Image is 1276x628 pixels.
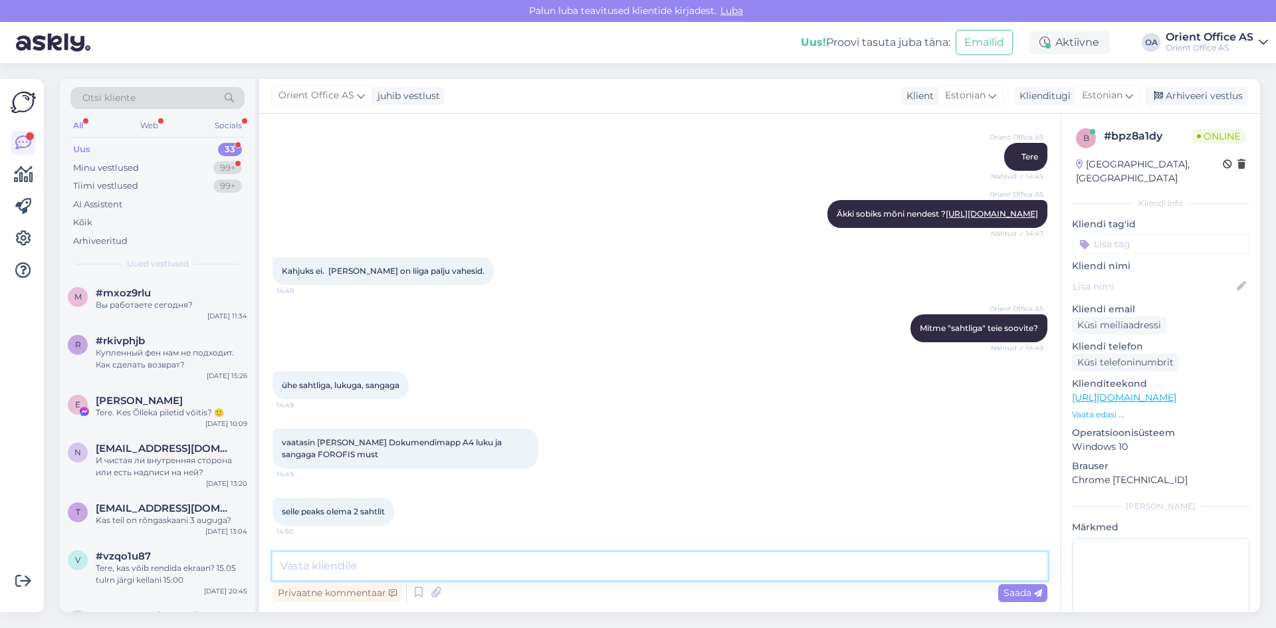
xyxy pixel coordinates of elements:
[1104,128,1192,144] div: # bpz8a1dy
[276,526,326,536] span: 14:50
[1192,129,1245,144] span: Online
[1072,440,1249,454] p: Windows 10
[1072,259,1249,273] p: Kliendi nimi
[138,117,161,134] div: Web
[1166,32,1268,53] a: Orient Office ASOrient Office AS
[73,216,92,229] div: Kõik
[1072,316,1166,334] div: Küsi meiliaadressi
[1072,426,1249,440] p: Operatsioonisüsteem
[990,304,1043,314] span: Orient Office AS
[1082,88,1122,103] span: Estonian
[946,209,1038,219] a: [URL][DOMAIN_NAME]
[1072,409,1249,421] p: Vaata edasi ...
[205,419,247,429] div: [DATE] 10:09
[73,179,138,193] div: Tiimi vestlused
[1072,473,1249,487] p: Chrome [TECHNICAL_ID]
[272,584,402,602] div: Privaatne kommentaar
[204,586,247,596] div: [DATE] 20:45
[920,323,1038,333] span: Mitme "sahtliga" teie soovite?
[372,89,440,103] div: juhib vestlust
[991,229,1043,239] span: Nähtud ✓ 14:47
[1004,587,1042,599] span: Saada
[207,311,247,321] div: [DATE] 11:34
[75,399,80,409] span: E
[1083,133,1089,143] span: b
[1072,217,1249,231] p: Kliendi tag'id
[1072,391,1176,403] a: [URL][DOMAIN_NAME]
[1072,354,1179,371] div: Küsi telefoninumbrit
[96,502,234,514] span: timakova.katrin@gmail.com
[282,437,504,459] span: vaatasin [PERSON_NAME] Dokumendimapp A4 luku ja sangaga FOROFIS must
[1072,459,1249,473] p: Brauser
[1072,377,1249,391] p: Klienditeekond
[276,286,326,296] span: 14:48
[1021,152,1038,161] span: Tere
[276,400,326,410] span: 14:49
[282,380,399,390] span: ühe sahtliga, lukuga, sangaga
[127,258,189,270] span: Uued vestlused
[278,88,354,103] span: Orient Office AS
[213,179,242,193] div: 99+
[991,343,1043,353] span: Nähtud ✓ 14:49
[1072,302,1249,316] p: Kliendi email
[74,292,82,302] span: m
[96,610,197,622] span: Audu Gombi Gombi
[1072,234,1249,254] input: Lisa tag
[205,526,247,536] div: [DATE] 13:04
[96,562,247,586] div: Tere, kas võib rendida ekraan? 15.05 tulrn järgi kellani 15:00
[96,443,234,455] span: natalyamam3@gmail.com
[213,161,242,175] div: 99+
[991,171,1043,181] span: Nähtud ✓ 14:45
[218,143,242,156] div: 33
[74,447,81,457] span: n
[1029,31,1110,54] div: Aktiivne
[96,287,151,299] span: #mxoz9rlu
[276,469,326,479] span: 14:49
[1072,500,1249,512] div: [PERSON_NAME]
[282,506,385,516] span: selle peaks olema 2 sahtlit
[96,395,183,407] span: Eva-Maria Virnas
[73,198,122,211] div: AI Assistent
[801,35,950,51] div: Proovi tasuta juba täna:
[990,189,1043,199] span: Orient Office AS
[1072,520,1249,534] p: Märkmed
[96,514,247,526] div: Kas teil on rõngaskaani 3 auguga?
[96,407,247,419] div: Tere. Kes Õlleka piletid võitis? 🙂
[1146,87,1248,105] div: Arhiveeri vestlus
[1076,157,1223,185] div: [GEOGRAPHIC_DATA], [GEOGRAPHIC_DATA]
[76,507,80,517] span: t
[73,235,128,248] div: Arhiveeritud
[956,30,1013,55] button: Emailid
[282,266,484,276] span: Kahjuks ei. [PERSON_NAME] on liiga palju vahesid.
[96,455,247,478] div: И чистая ли внутренняя сторона или есть надписи на ней?
[901,89,934,103] div: Klient
[1166,32,1253,43] div: Orient Office AS
[207,371,247,381] div: [DATE] 15:26
[1072,197,1249,209] div: Kliendi info
[837,209,1038,219] span: Äkki sobiks mõni nendest ?
[96,299,247,311] div: Вы работаете сегодня?
[1072,340,1249,354] p: Kliendi telefon
[96,550,151,562] span: #vzqo1u87
[206,478,247,488] div: [DATE] 13:20
[1073,279,1234,294] input: Lisa nimi
[82,91,136,105] span: Otsi kliente
[73,161,139,175] div: Minu vestlused
[96,335,145,347] span: #rkivphjb
[75,340,81,350] span: r
[73,143,90,156] div: Uus
[11,90,36,115] img: Askly Logo
[1166,43,1253,53] div: Orient Office AS
[801,36,826,49] b: Uus!
[1014,89,1071,103] div: Klienditugi
[212,117,245,134] div: Socials
[1142,33,1160,52] div: OA
[990,132,1043,142] span: Orient Office AS
[716,5,747,17] span: Luba
[70,117,86,134] div: All
[75,555,80,565] span: v
[96,347,247,371] div: Купленный фен нам не подходит. Как сделать возврат?
[945,88,986,103] span: Estonian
